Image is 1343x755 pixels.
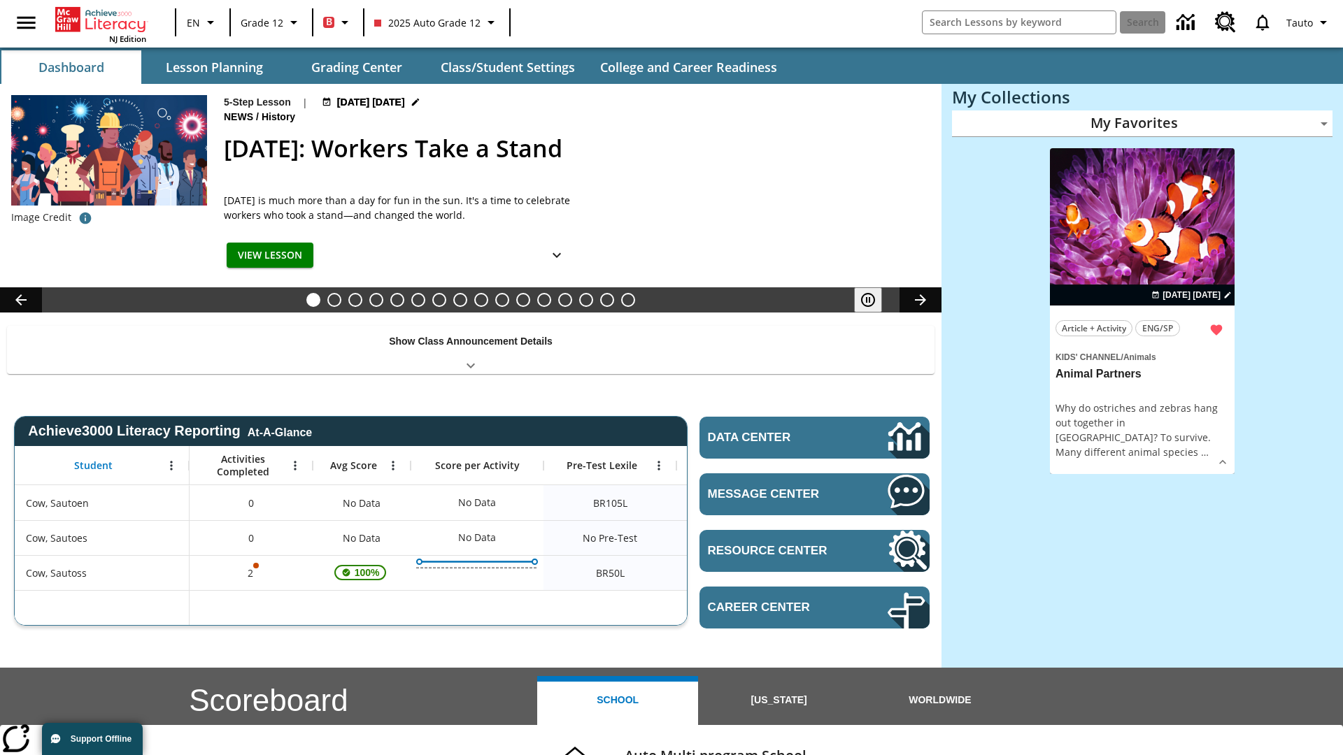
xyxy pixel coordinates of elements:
[190,485,313,520] div: 0, Cow, Sautoen
[318,10,359,35] button: Boost Class color is red. Change class color
[26,531,87,545] span: Cow, Sautoes
[26,566,87,580] span: Cow, Sautoss
[349,560,385,585] span: 100%
[285,455,306,476] button: Open Menu
[336,524,388,552] span: No Data
[326,13,332,31] span: B
[543,243,571,268] button: Show Details
[708,431,840,445] span: Data Center
[42,723,143,755] button: Support Offline
[699,530,930,572] a: Resource Center, Will open in new tab
[224,131,925,166] h2: Labor Day: Workers Take a Stand
[537,293,551,307] button: Slide 12 Career Lesson
[241,15,283,30] span: Grade 12
[144,50,284,84] button: Lesson Planning
[923,11,1116,34] input: search field
[28,423,312,439] span: Achieve3000 Literacy Reporting
[589,50,788,84] button: College and Career Readiness
[26,496,89,510] span: Cow, Sautoen
[952,87,1333,107] h3: My Collections
[287,50,427,84] button: Grading Center
[190,555,313,590] div: 2, One or more Activity scores may be invalid., Cow, Sautoss
[161,455,182,476] button: Open Menu
[593,496,627,510] span: Beginning reader 105 Lexile, Cow, Sautoen
[1142,321,1173,336] span: ENG/SP
[648,455,669,476] button: Open Menu
[313,485,411,520] div: No Data, Cow, Sautoen
[453,293,467,307] button: Slide 8 Fashion Forward in Ancient Rome
[537,676,698,725] button: School
[854,287,896,312] div: Pause
[1286,15,1313,30] span: Tauto
[676,520,809,555] div: No Data, Cow, Sautoes
[900,287,941,312] button: Lesson carousel, Next
[74,459,113,472] span: Student
[313,520,411,555] div: No Data, Cow, Sautoes
[1121,352,1123,362] span: /
[11,210,71,224] p: Image Credit
[306,293,320,307] button: Slide 1 Labor Day: Workers Take a Stand
[474,293,488,307] button: Slide 9 The Invasion of the Free CD
[558,293,572,307] button: Slide 13 Between Two Worlds
[860,676,1021,725] button: Worldwide
[1244,4,1281,41] a: Notifications
[369,10,505,35] button: Class: 2025 Auto Grade 12, Select your class
[330,459,377,472] span: Avg Score
[246,566,256,580] p: 2
[319,95,423,110] button: Jul 23 - Jun 30 Choose Dates
[6,2,47,43] button: Open side menu
[698,676,859,725] button: [US_STATE]
[190,520,313,555] div: 0, Cow, Sautoes
[451,524,503,552] div: No Data, Cow, Sautoes
[389,334,553,349] p: Show Class Announcement Details
[621,293,635,307] button: Slide 16 The Constitution's Balancing Act
[11,95,207,206] img: A banner with a blue background shows an illustrated row of diverse men and women dressed in clot...
[248,424,312,439] div: At-A-Glance
[383,455,404,476] button: Open Menu
[1050,148,1235,475] div: lesson details
[336,489,388,517] span: No Data
[180,10,225,35] button: Language: EN, Select a language
[55,4,146,44] div: Home
[1135,320,1180,336] button: ENG/SP
[1056,349,1229,364] span: Topic: Kids' Channel/Animals
[313,555,411,590] div: , 100%, This student's Average First Try Score 100% is above 75%, Cow, Sautoss
[1123,352,1156,362] span: Animals
[224,193,574,222] div: [DATE] is much more than a day for fun in the sun. It's a time to celebrate workers who took a st...
[390,293,404,307] button: Slide 5 The Last Homesteaders
[1212,452,1233,473] button: Show Details
[708,487,846,501] span: Message Center
[1201,445,1209,459] span: …
[197,453,289,478] span: Activities Completed
[109,34,146,44] span: NJ Edition
[708,601,846,614] span: Career Center
[600,293,614,307] button: Slide 15 Point of View
[567,459,637,472] span: Pre-Test Lexile
[429,50,586,84] button: Class/Student Settings
[596,566,625,580] span: Beginning reader 50 Lexile, Cow, Sautoss
[1056,401,1229,459] div: Why do ostriches and zebras hang out together in [GEOGRAPHIC_DATA]? To survive. Many different an...
[1056,352,1121,362] span: Kids' Channel
[1062,321,1126,336] span: Article + Activity
[227,243,313,268] button: View Lesson
[432,293,446,307] button: Slide 7 Attack of the Terrifying Tomatoes
[676,555,809,590] div: Beginning reader 50 Lexile, ER, Based on the Lexile Reading measure, student is an Emerging Reade...
[248,531,254,545] span: 0
[55,6,146,34] a: Home
[708,544,846,558] span: Resource Center
[71,206,99,231] button: Photo credit: ProStockStudio/Shutterstock
[451,489,503,517] div: No Data, Cow, Sautoen
[7,326,935,374] div: Show Class Announcement Details
[369,293,383,307] button: Slide 4 Private! Keep Out!
[1056,320,1132,336] button: Article + Activity
[224,110,256,125] span: News
[256,111,259,122] span: /
[1163,289,1221,301] span: [DATE] [DATE]
[337,95,405,110] span: [DATE] [DATE]
[248,496,254,510] span: 0
[1207,3,1244,41] a: Resource Center, Will open in new tab
[224,193,574,222] span: Labor Day is much more than a day for fun in the sun. It's a time to celebrate workers who took a...
[1056,367,1229,382] h3: Animal Partners
[71,734,132,744] span: Support Offline
[262,110,298,125] span: History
